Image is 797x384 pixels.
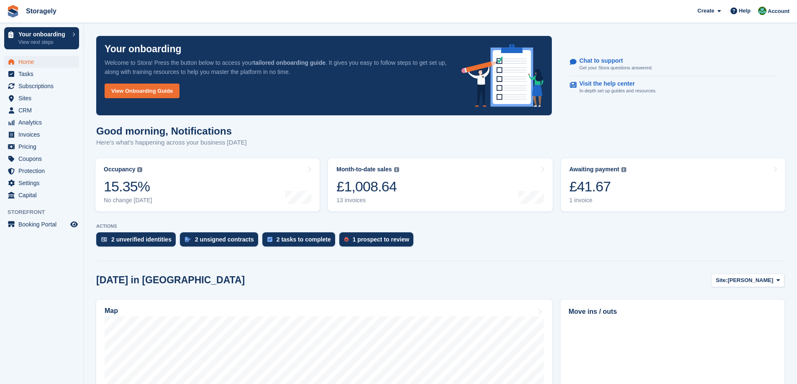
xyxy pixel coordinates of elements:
[262,232,339,251] a: 2 tasks to complete
[569,178,627,195] div: £41.67
[579,87,657,94] p: In-depth set up guides and resources.
[570,53,776,76] a: Chat to support Get your Stora questions answered.
[18,165,69,177] span: Protection
[18,38,68,46] p: View next steps
[111,236,172,243] div: 2 unverified identities
[96,224,784,229] p: ACTIONS
[711,274,784,287] button: Site: [PERSON_NAME]
[4,219,79,230] a: menu
[4,153,79,165] a: menu
[195,236,254,243] div: 2 unsigned contracts
[7,5,19,18] img: stora-icon-8386f47178a22dfd0bd8f6a31ec36ba5ce8667c1dd55bd0f319d3a0aa187defe.svg
[23,4,60,18] a: Storagely
[4,104,79,116] a: menu
[570,76,776,99] a: Visit the help center In-depth set up guides and resources.
[18,177,69,189] span: Settings
[185,237,191,242] img: contract_signature_icon-13c848040528278c33f63329250d36e43548de30e8caae1d1a13099fd9432cc5.svg
[561,158,785,211] a: Awaiting payment £41.67 1 invoice
[105,307,118,315] h2: Map
[18,56,69,68] span: Home
[277,236,331,243] div: 2 tasks to complete
[4,117,79,128] a: menu
[336,166,392,173] div: Month-to-date sales
[96,275,245,286] h2: [DATE] in [GEOGRAPHIC_DATA]
[461,44,543,107] img: onboarding-info-6c161a55d2c0e0a8cae90662b2fe09162a5109e8cc188191df67fb4f79e88e88.svg
[104,166,135,173] div: Occupancy
[4,177,79,189] a: menu
[105,58,448,76] p: Welcome to Stora! Press the button below to access your . It gives you easy to follow steps to ge...
[96,125,247,137] h1: Good morning, Notifications
[96,232,180,251] a: 2 unverified identities
[716,276,728,285] span: Site:
[336,197,399,204] div: 13 invoices
[569,307,776,317] h2: Move ins / outs
[101,237,107,242] img: verify_identity-adf6edd0f0f0b5bbfe63781bf79b02c33cf7c696d77639b501bdc392416b5a36.svg
[18,80,69,92] span: Subscriptions
[328,158,552,211] a: Month-to-date sales £1,008.64 13 invoices
[8,208,83,216] span: Storefront
[4,27,79,49] a: Your onboarding View next steps
[4,80,79,92] a: menu
[697,7,714,15] span: Create
[344,237,349,242] img: prospect-51fa495bee0391a8d652442698ab0144808aea92771e9ea1ae160a38d050c398.svg
[353,236,409,243] div: 1 prospect to review
[18,141,69,153] span: Pricing
[18,104,69,116] span: CRM
[180,232,262,251] a: 2 unsigned contracts
[569,197,627,204] div: 1 invoice
[579,80,650,87] p: Visit the help center
[4,141,79,153] a: menu
[768,7,789,15] span: Account
[18,189,69,201] span: Capital
[4,56,79,68] a: menu
[137,167,142,172] img: icon-info-grey-7440780725fd019a000dd9b08b2336e03edf1995a4989e88bcd33f0948082b44.svg
[758,7,766,15] img: Notifications
[4,68,79,80] a: menu
[267,237,272,242] img: task-75834270c22a3079a89374b754ae025e5fb1db73e45f91037f5363f120a921f8.svg
[739,7,751,15] span: Help
[18,68,69,80] span: Tasks
[579,57,646,64] p: Chat to support
[579,64,653,71] p: Get your Stora questions answered.
[18,129,69,140] span: Invoices
[4,92,79,104] a: menu
[569,166,620,173] div: Awaiting payment
[104,197,152,204] div: No change [DATE]
[69,219,79,229] a: Preview store
[104,178,152,195] div: 15.35%
[18,117,69,128] span: Analytics
[339,232,418,251] a: 1 prospect to review
[18,92,69,104] span: Sites
[4,129,79,140] a: menu
[253,59,325,66] strong: tailored onboarding guide
[105,84,179,98] a: View Onboarding Guide
[18,31,68,37] p: Your onboarding
[336,178,399,195] div: £1,008.64
[4,189,79,201] a: menu
[4,165,79,177] a: menu
[394,167,399,172] img: icon-info-grey-7440780725fd019a000dd9b08b2336e03edf1995a4989e88bcd33f0948082b44.svg
[96,138,247,147] p: Here's what's happening across your business [DATE]
[95,158,320,211] a: Occupancy 15.35% No change [DATE]
[18,153,69,165] span: Coupons
[621,167,626,172] img: icon-info-grey-7440780725fd019a000dd9b08b2336e03edf1995a4989e88bcd33f0948082b44.svg
[105,44,182,54] p: Your onboarding
[18,219,69,230] span: Booking Portal
[728,276,773,285] span: [PERSON_NAME]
